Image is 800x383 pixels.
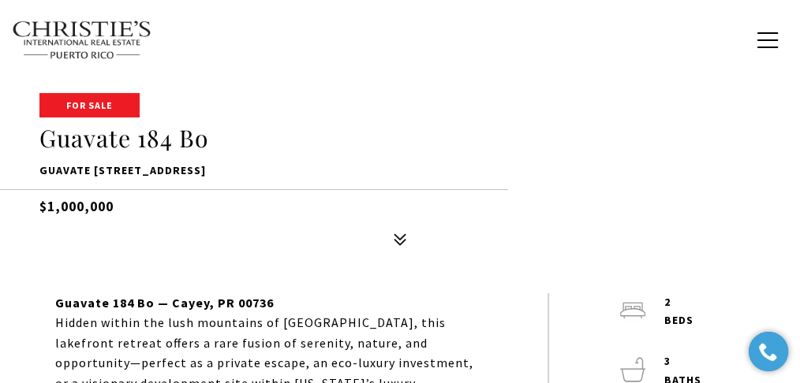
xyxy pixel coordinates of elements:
[730,32,747,49] a: search
[55,295,274,310] strong: Guavate 184 Bo — Cayey, PR 00736
[12,20,152,60] img: Christie's International Real Estate text transparent background
[39,189,761,217] h5: $1,000,000
[664,293,693,331] p: 2 beds
[39,124,761,154] h1: Guavate 184 Bo
[747,17,788,63] button: button
[39,162,761,180] p: Guavate [STREET_ADDRESS]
